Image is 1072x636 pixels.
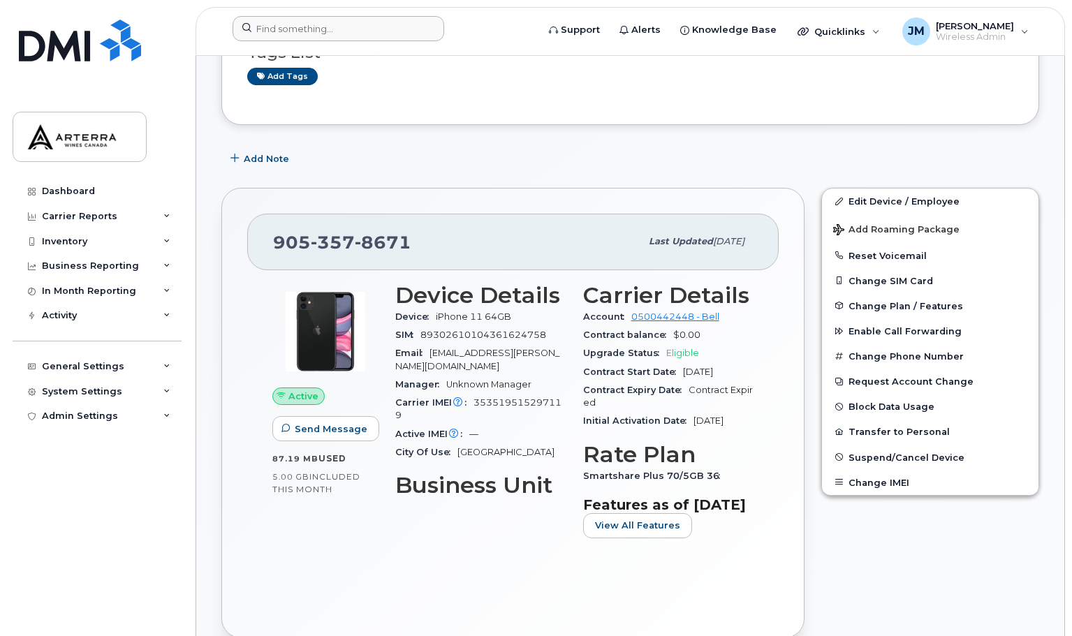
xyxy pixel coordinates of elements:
div: Joanne Mercure [893,17,1038,45]
button: Add Roaming Package [822,214,1038,243]
button: Add Note [221,146,301,171]
span: [PERSON_NAME] [936,20,1014,31]
input: Find something... [233,16,444,41]
a: Add tags [247,68,318,85]
button: View All Features [583,513,692,538]
span: Email [395,348,429,358]
span: Enable Call Forwarding [849,326,962,337]
span: — [469,429,478,439]
span: Device [395,311,436,322]
span: Contract Expiry Date [583,385,689,395]
span: 87.19 MB [272,454,318,464]
button: Enable Call Forwarding [822,318,1038,343]
span: Active IMEI [395,429,469,439]
button: Request Account Change [822,369,1038,394]
button: Change Plan / Features [822,293,1038,318]
button: Reset Voicemail [822,243,1038,268]
span: Suspend/Cancel Device [849,452,964,462]
span: Add Note [244,152,289,165]
span: [DATE] [693,415,724,426]
span: included this month [272,471,360,494]
span: Unknown Manager [446,379,531,390]
span: Support [561,23,600,37]
a: 0500442448 - Bell [631,311,719,322]
span: Eligible [666,348,699,358]
h3: Tags List [247,44,1013,61]
img: iPhone_11.jpg [284,290,367,374]
span: 905 [273,232,411,253]
h3: Carrier Details [583,283,754,308]
span: 353519515297119 [395,397,561,420]
span: iPhone 11 64GB [436,311,511,322]
span: SIM [395,330,420,340]
span: Alerts [631,23,661,37]
a: Alerts [610,16,670,44]
span: [DATE] [713,236,744,246]
button: Suspend/Cancel Device [822,445,1038,470]
span: used [318,453,346,464]
span: Send Message [295,422,367,436]
span: Account [583,311,631,322]
span: [GEOGRAPHIC_DATA] [457,447,555,457]
span: Active [288,390,318,403]
span: Change Plan / Features [849,300,963,311]
span: 357 [311,232,355,253]
a: Edit Device / Employee [822,188,1038,214]
button: Change IMEI [822,470,1038,495]
button: Change SIM Card [822,268,1038,293]
h3: Features as of [DATE] [583,496,754,513]
span: JM [908,23,925,40]
span: Upgrade Status [583,348,666,358]
span: Contract Start Date [583,367,683,377]
span: 89302610104361624758 [420,330,546,340]
a: Support [539,16,610,44]
span: Add Roaming Package [833,224,960,237]
span: Contract balance [583,330,673,340]
h3: Device Details [395,283,566,308]
button: Send Message [272,416,379,441]
h3: Rate Plan [583,442,754,467]
span: Wireless Admin [936,31,1014,43]
button: Block Data Usage [822,394,1038,419]
span: [DATE] [683,367,713,377]
span: $0.00 [673,330,700,340]
span: [EMAIL_ADDRESS][PERSON_NAME][DOMAIN_NAME] [395,348,559,371]
div: Quicklinks [788,17,890,45]
h3: Business Unit [395,473,566,498]
button: Transfer to Personal [822,419,1038,444]
span: City Of Use [395,447,457,457]
a: Knowledge Base [670,16,786,44]
span: Smartshare Plus 70/5GB 36 [583,471,727,481]
span: Initial Activation Date [583,415,693,426]
span: Carrier IMEI [395,397,473,408]
span: View All Features [595,519,680,532]
span: 8671 [355,232,411,253]
span: Manager [395,379,446,390]
button: Change Phone Number [822,343,1038,369]
span: Knowledge Base [692,23,777,37]
span: Last updated [649,236,713,246]
span: Quicklinks [814,26,865,37]
span: 5.00 GB [272,472,309,482]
